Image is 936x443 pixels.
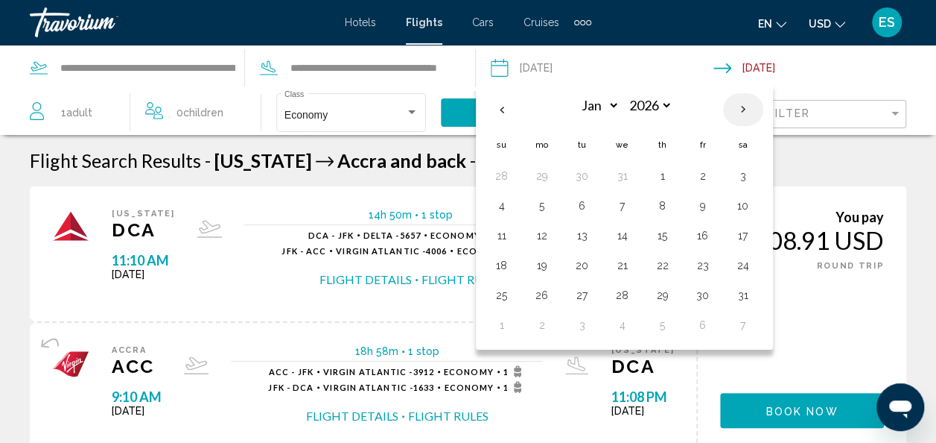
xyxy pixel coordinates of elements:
[112,355,162,377] span: ACC
[758,13,786,34] button: Change language
[731,225,755,246] button: Day 17
[731,285,755,306] button: Day 31
[306,408,398,424] button: Flight Details
[651,255,675,276] button: Day 22
[503,365,526,377] span: 1
[523,16,559,28] a: Cruises
[112,252,175,268] span: 11:10 AM
[456,246,506,256] span: Economy
[611,345,675,355] span: [US_STATE]
[406,16,442,28] span: Flights
[691,315,715,336] button: Day 6
[319,271,412,288] button: Flight Details
[490,195,514,216] button: Day 4
[281,246,326,256] span: JFK - ACC
[421,209,453,221] span: 1 stop
[530,285,554,306] button: Day 26
[490,285,514,306] button: Day 25
[731,195,755,216] button: Day 10
[470,149,498,172] span: 97
[768,107,810,119] span: Filter
[867,7,906,38] button: User Menu
[444,367,494,377] span: Economy
[720,225,884,255] div: $2,208.91 USD
[61,102,92,123] span: 1
[470,149,476,172] span: -
[176,102,223,123] span: 0
[691,255,715,276] button: Day 23
[323,367,413,377] span: Virgin Atlantic -
[112,268,175,280] span: [DATE]
[66,107,92,119] span: Adult
[691,285,715,306] button: Day 30
[530,195,554,216] button: Day 5
[720,400,884,417] a: Book now
[651,195,675,216] button: Day 8
[408,408,488,424] button: Flight Rules
[363,230,421,240] span: 5657
[284,109,328,121] span: Economy
[691,195,715,216] button: Day 9
[369,209,412,221] span: 14h 50m
[766,405,838,417] span: Book now
[363,230,400,240] span: Delta -
[570,225,594,246] button: Day 13
[720,209,884,225] div: You pay
[651,315,675,336] button: Day 5
[269,367,313,377] span: ACC - JFK
[336,246,426,256] span: Virgin Atlantic -
[611,389,675,405] span: 11:08 PM
[570,285,594,306] button: Day 27
[472,16,494,28] a: Cars
[441,98,583,126] button: Search
[611,166,634,186] button: Day 31
[430,230,480,240] span: Economy
[112,219,175,241] span: DCA
[390,149,466,172] span: and back
[15,90,261,135] button: Travelers: 1 adult, 0 children
[205,149,211,172] span: -
[570,315,594,336] button: Day 3
[112,209,175,219] span: [US_STATE]
[345,16,376,28] a: Hotels
[503,381,526,393] span: 1
[611,355,675,377] span: DCA
[611,285,634,306] button: Day 28
[308,230,354,240] span: DCA - JFK
[809,13,845,34] button: Change currency
[491,45,713,90] button: Depart date: Dec 19, 2025
[482,92,522,127] button: Previous month
[571,92,620,119] select: Select month
[760,99,906,130] button: Filter
[574,10,591,34] button: Extra navigation items
[30,149,201,172] h1: Flight Search Results
[490,225,514,246] button: Day 11
[490,315,514,336] button: Day 1
[611,255,634,276] button: Day 21
[570,255,594,276] button: Day 20
[530,225,554,246] button: Day 12
[611,225,634,246] button: Day 14
[490,166,514,186] button: Day 28
[651,166,675,186] button: Day 1
[214,149,312,172] span: [US_STATE]
[691,225,715,246] button: Day 16
[720,393,884,428] button: Book now
[30,7,330,37] a: Travorium
[336,246,447,256] span: 4006
[490,255,514,276] button: Day 18
[421,271,502,288] button: Flight Rules
[809,18,831,30] span: USD
[112,405,162,417] span: [DATE]
[530,166,554,186] button: Day 29
[731,166,755,186] button: Day 3
[758,18,772,30] span: en
[624,92,672,119] select: Select year
[611,195,634,216] button: Day 7
[611,315,634,336] button: Day 4
[876,383,924,431] iframe: Button to launch messaging window
[530,255,554,276] button: Day 19
[112,389,162,405] span: 9:10 AM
